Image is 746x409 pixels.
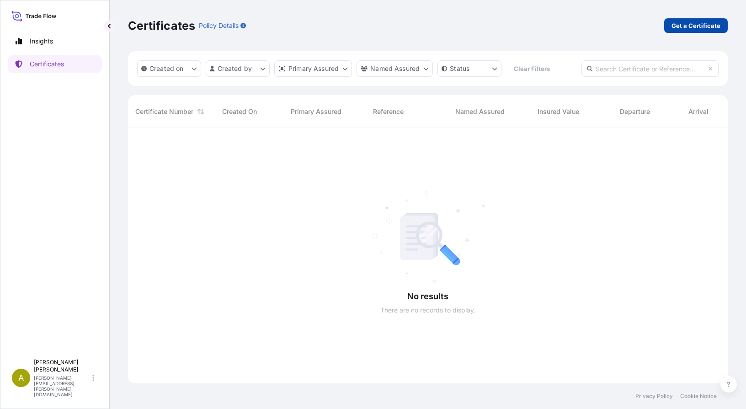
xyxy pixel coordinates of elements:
[218,64,252,73] p: Created by
[291,107,341,116] span: Primary Assured
[450,64,469,73] p: Status
[30,37,53,46] p: Insights
[688,107,709,116] span: Arrival
[8,55,102,73] a: Certificates
[635,393,673,400] a: Privacy Policy
[437,60,501,77] button: certificateStatus Filter options
[620,107,650,116] span: Departure
[128,18,195,33] p: Certificates
[137,60,201,77] button: createdOn Filter options
[581,60,719,77] input: Search Certificate or Reference...
[514,64,550,73] p: Clear Filters
[357,60,433,77] button: cargoOwner Filter options
[149,64,184,73] p: Created on
[18,373,24,382] span: A
[34,375,91,397] p: [PERSON_NAME][EMAIL_ADDRESS][PERSON_NAME][DOMAIN_NAME]
[34,359,91,373] p: [PERSON_NAME] [PERSON_NAME]
[370,64,420,73] p: Named Assured
[538,107,579,116] span: Insured Value
[506,61,557,76] button: Clear Filters
[664,18,728,33] a: Get a Certificate
[455,107,505,116] span: Named Assured
[30,59,64,69] p: Certificates
[195,106,206,117] button: Sort
[288,64,339,73] p: Primary Assured
[373,107,404,116] span: Reference
[206,60,270,77] button: createdBy Filter options
[199,21,239,30] p: Policy Details
[680,393,717,400] a: Cookie Notice
[135,107,193,116] span: Certificate Number
[671,21,720,30] p: Get a Certificate
[8,32,102,50] a: Insights
[222,107,257,116] span: Created On
[274,60,352,77] button: distributor Filter options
